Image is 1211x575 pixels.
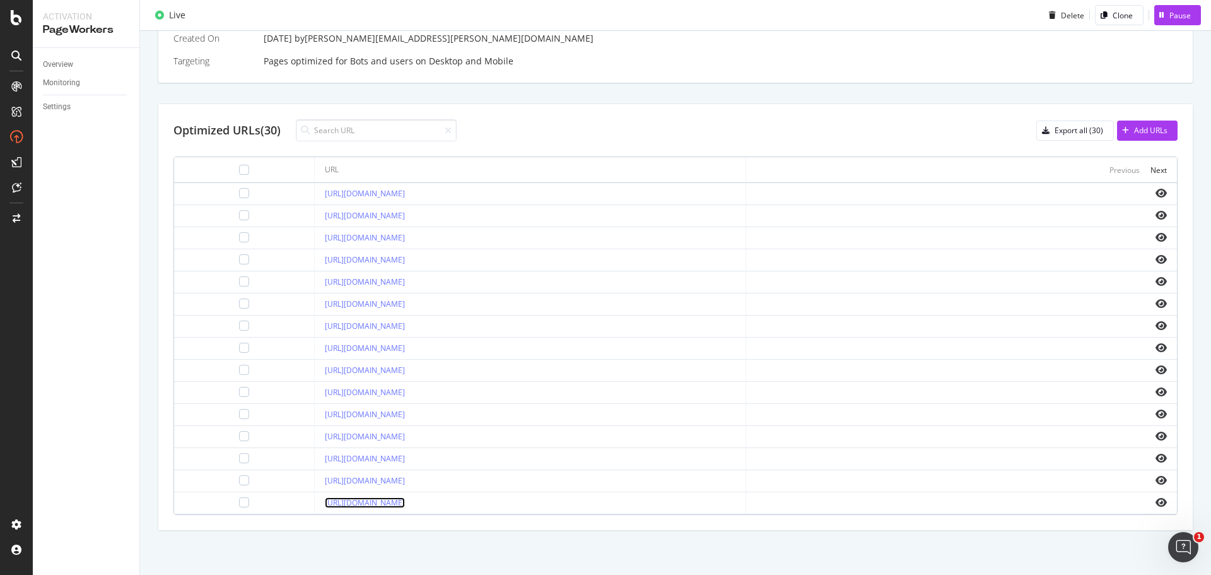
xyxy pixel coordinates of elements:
[1194,532,1204,542] span: 1
[325,276,405,287] a: [URL][DOMAIN_NAME]
[325,431,405,442] a: [URL][DOMAIN_NAME]
[1155,321,1167,331] i: eye
[1155,453,1167,463] i: eye
[1155,409,1167,419] i: eye
[325,387,405,398] a: [URL][DOMAIN_NAME]
[1155,232,1167,242] i: eye
[1168,532,1198,562] iframe: Intercom live chat
[1150,162,1167,177] button: Next
[1044,5,1084,25] button: Delete
[296,119,457,141] input: Search URL
[325,365,405,376] a: [URL][DOMAIN_NAME]
[325,188,405,199] a: [URL][DOMAIN_NAME]
[1169,9,1191,20] div: Pause
[1155,497,1167,507] i: eye
[325,164,339,175] div: URL
[325,497,405,508] a: [URL][DOMAIN_NAME]
[1155,475,1167,485] i: eye
[43,23,129,37] div: PageWorkers
[1155,431,1167,441] i: eye
[1055,125,1103,136] div: Export all (30)
[1155,276,1167,287] i: eye
[1155,254,1167,264] i: eye
[1095,5,1144,25] button: Clone
[43,100,71,114] div: Settings
[43,100,131,114] a: Settings
[1134,125,1167,136] div: Add URLs
[325,409,405,420] a: [URL][DOMAIN_NAME]
[1154,5,1201,25] button: Pause
[1155,343,1167,353] i: eye
[1036,121,1114,141] button: Export all (30)
[169,9,185,21] div: Live
[264,55,1178,68] div: Pages optimized for on
[325,343,405,353] a: [URL][DOMAIN_NAME]
[325,475,405,486] a: [URL][DOMAIN_NAME]
[325,299,405,309] a: [URL][DOMAIN_NAME]
[350,55,413,68] div: Bots and users
[173,122,281,139] div: Optimized URLs (30)
[295,32,594,45] div: by [PERSON_NAME][EMAIL_ADDRESS][PERSON_NAME][DOMAIN_NAME]
[325,453,405,464] a: [URL][DOMAIN_NAME]
[1150,165,1167,175] div: Next
[173,55,254,68] div: Targeting
[1113,9,1133,20] div: Clone
[1155,299,1167,309] i: eye
[43,58,131,71] a: Overview
[264,32,1178,45] div: [DATE]
[1109,162,1140,177] button: Previous
[43,76,80,90] div: Monitoring
[1155,387,1167,397] i: eye
[1155,365,1167,375] i: eye
[1109,165,1140,175] div: Previous
[429,55,513,68] div: Desktop and Mobile
[1061,9,1084,20] div: Delete
[1155,210,1167,220] i: eye
[173,32,254,45] div: Created On
[43,76,131,90] a: Monitoring
[325,254,405,265] a: [URL][DOMAIN_NAME]
[325,321,405,331] a: [URL][DOMAIN_NAME]
[1117,121,1178,141] button: Add URLs
[43,10,129,23] div: Activation
[325,210,405,221] a: [URL][DOMAIN_NAME]
[325,232,405,243] a: [URL][DOMAIN_NAME]
[43,58,73,71] div: Overview
[1155,188,1167,198] i: eye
